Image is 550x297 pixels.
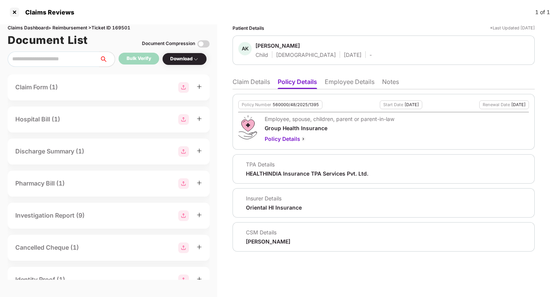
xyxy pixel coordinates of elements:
div: [DATE] [511,102,526,107]
div: - [369,51,372,58]
div: Hospital Bill (1) [15,115,60,124]
span: plus [197,116,202,121]
div: TPA Details [246,161,368,168]
div: Download [170,55,199,63]
span: search [99,56,115,62]
img: svg+xml;base64,PHN2ZyBpZD0iRHJvcGRvd24tMzJ4MzIiIHhtbG5zPSJodHRwOi8vd3d3LnczLm9yZy8yMDAwL3N2ZyIgd2... [193,56,199,62]
img: svg+xml;base64,PHN2ZyBpZD0iQmFjay0yMHgyMCIgeG1sbnM9Imh0dHA6Ly93d3cudzMub3JnLzIwMDAvc3ZnIiB3aWR0aD... [300,136,306,142]
li: Notes [382,78,399,89]
div: Document Compression [142,40,195,47]
li: Policy Details [278,78,317,89]
img: svg+xml;base64,PHN2ZyBpZD0iR3JvdXBfMjg4MTMiIGRhdGEtbmFtZT0iR3JvdXAgMjg4MTMiIHhtbG5zPSJodHRwOi8vd3... [178,274,189,285]
div: Investigation Report (9) [15,211,85,220]
img: svg+xml;base64,PHN2ZyBpZD0iR3JvdXBfMjg4MTMiIGRhdGEtbmFtZT0iR3JvdXAgMjg4MTMiIHhtbG5zPSJodHRwOi8vd3... [178,242,189,253]
div: Pharmacy Bill (1) [15,179,65,188]
div: Cancelled Cheque (1) [15,243,79,252]
div: Claims Reviews [21,8,74,16]
img: svg+xml;base64,PHN2ZyBpZD0iR3JvdXBfMjg4MTMiIGRhdGEtbmFtZT0iR3JvdXAgMjg4MTMiIHhtbG5zPSJodHRwOi8vd3... [178,210,189,221]
div: *Last Updated [DATE] [490,24,535,32]
img: svg+xml;base64,PHN2ZyBpZD0iR3JvdXBfMjg4MTMiIGRhdGEtbmFtZT0iR3JvdXAgMjg4MTMiIHhtbG5zPSJodHRwOi8vd3... [178,82,189,93]
div: Bulk Verify [127,55,151,62]
span: plus [197,148,202,153]
div: Start Date [383,102,403,107]
li: Employee Details [325,78,374,89]
span: plus [197,244,202,250]
span: plus [197,84,202,89]
span: plus [197,212,202,218]
div: [PERSON_NAME] [246,238,290,245]
span: plus [197,180,202,186]
div: Oriental HI Insurance [246,204,302,211]
div: Policy Number [242,102,271,107]
li: Claim Details [233,78,270,89]
div: Child [255,51,268,58]
div: [PERSON_NAME] [255,42,300,49]
div: AK [238,42,252,55]
div: CSM Details [246,229,290,236]
img: svg+xml;base64,PHN2ZyBpZD0iR3JvdXBfMjg4MTMiIGRhdGEtbmFtZT0iR3JvdXAgMjg4MTMiIHhtbG5zPSJodHRwOi8vd3... [178,146,189,157]
div: Insurer Details [246,195,302,202]
div: Policy Details [265,135,394,143]
div: Group Health Insurance [265,124,394,132]
span: plus [197,276,202,282]
div: 560000/48/2025/1395 [273,102,319,107]
div: Claim Form (1) [15,82,58,92]
div: Patient Details [233,24,264,32]
img: svg+xml;base64,PHN2ZyBpZD0iVG9nZ2xlLTMyeDMyIiB4bWxucz0iaHR0cDovL3d3dy53My5vcmcvMjAwMC9zdmciIHdpZH... [197,38,210,50]
div: Discharge Summary (1) [15,147,84,156]
div: [DATE] [344,51,361,58]
div: Claims Dashboard > Reimbursement > Ticket ID 169501 [8,24,210,32]
button: search [99,52,115,67]
div: [DATE] [405,102,419,107]
div: [DEMOGRAPHIC_DATA] [276,51,336,58]
div: Employee, spouse, children, parent or parent-in-law [265,115,394,123]
h1: Document List [8,32,88,48]
div: HEALTHINDIA Insurance TPA Services Pvt. Ltd. [246,170,368,177]
div: Identity Proof (1) [15,275,65,284]
img: svg+xml;base64,PHN2ZyBpZD0iR3JvdXBfMjg4MTMiIGRhdGEtbmFtZT0iR3JvdXAgMjg4MTMiIHhtbG5zPSJodHRwOi8vd3... [178,114,189,125]
div: 1 of 1 [535,8,550,16]
div: Renewal Date [483,102,510,107]
img: svg+xml;base64,PHN2ZyBpZD0iR3JvdXBfMjg4MTMiIGRhdGEtbmFtZT0iR3JvdXAgMjg4MTMiIHhtbG5zPSJodHRwOi8vd3... [178,178,189,189]
img: svg+xml;base64,PHN2ZyB4bWxucz0iaHR0cDovL3d3dy53My5vcmcvMjAwMC9zdmciIHdpZHRoPSI0OS4zMiIgaGVpZ2h0PS... [238,115,257,139]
